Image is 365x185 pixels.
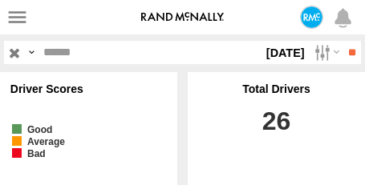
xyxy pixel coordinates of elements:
[263,41,308,64] label: [DATE]
[308,41,343,64] label: Search Filter Options
[10,82,168,95] div: Driver Scores
[141,12,225,23] img: rand-logo.svg
[27,148,46,159] tspan: Bad
[25,41,38,64] label: Search Query
[27,124,52,135] tspan: Good
[198,82,355,95] div: Total Drivers
[27,136,65,147] tspan: Average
